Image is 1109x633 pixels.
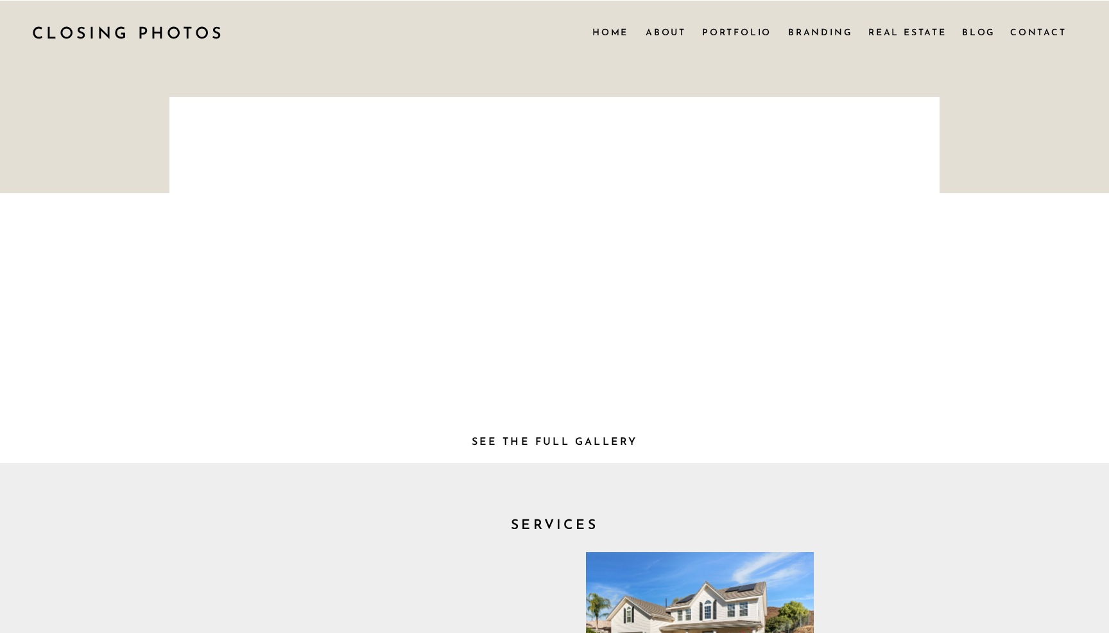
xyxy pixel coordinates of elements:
a: Branding [788,25,854,39]
a: Contact [1010,25,1065,39]
a: CLOSING PHOTOS [32,20,236,44]
a: Portfolio [702,25,772,39]
a: Blog [962,25,997,39]
a: Home [592,25,628,39]
a: See the full Gallery [457,433,652,447]
a: About [646,25,685,39]
a: Real Estate [868,25,949,39]
h2: SERVICES [479,514,630,529]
